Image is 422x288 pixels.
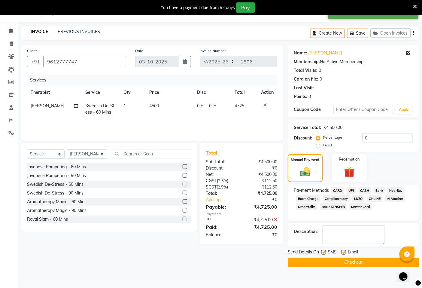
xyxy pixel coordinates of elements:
span: CARD [331,187,344,194]
div: Description: [294,228,318,235]
div: No Active Membership [294,59,413,65]
button: Pay [236,2,255,13]
span: 4500 [149,103,159,109]
div: Javanese Pampering - 90 Mins [27,173,86,179]
span: 0 % [209,103,216,109]
div: 0 [308,93,311,100]
a: [PERSON_NAME] [308,50,342,56]
input: Enter Offer / Coupon Code [334,105,393,114]
span: Complimentary [323,195,350,202]
div: Net: [201,171,241,178]
div: Total Visits: [294,67,317,74]
label: Invoice Number [200,48,226,54]
div: Balance : [201,232,241,238]
div: UPI [201,217,241,223]
a: INVOICE [28,26,50,37]
div: ( ) [201,184,241,190]
img: _cash.svg [297,166,313,178]
button: +91 [27,56,44,67]
div: ₹4,500.00 [323,124,342,131]
span: | [205,103,207,109]
div: Points: [294,93,307,100]
span: Dreamfolks [296,203,317,210]
div: Name: [294,50,307,56]
div: ₹112.50 [241,178,282,184]
span: LUZO [352,195,365,202]
span: CGST [206,178,217,183]
div: 0 [320,76,322,82]
th: Total [231,86,257,99]
div: ₹4,500.00 [241,171,282,178]
div: You have a payment due from 92 days [161,5,235,11]
label: Client [27,48,37,54]
span: Payment Methods [294,187,329,194]
div: Last Visit: [294,85,314,91]
button: Checkout [288,258,419,267]
span: NearBuy [387,187,405,194]
span: [PERSON_NAME] [31,103,64,109]
span: SGST [206,184,217,190]
div: ₹4,725.00 [241,203,282,210]
div: Royal Siam - 60 Mins [27,216,68,222]
label: Manual Payment [291,157,320,163]
div: Swedish De-Stress - 90 Mins [27,190,83,196]
div: Coupon Code [294,106,333,113]
label: Fixed [323,142,332,148]
div: ₹0 [241,165,282,171]
span: UPI [347,187,356,194]
div: Payments [206,212,277,217]
button: Apply [396,105,413,114]
iframe: chat widget [397,264,416,282]
div: ₹112.50 [241,184,282,190]
div: ₹4,725.00 [241,223,282,231]
label: Date [135,48,143,54]
div: Card on file: [294,76,318,82]
div: Swedish De-Stress - 60 Mins [27,181,83,188]
div: ₹4,725.00 [241,217,282,223]
span: 4725 [235,103,244,109]
span: Email [348,249,358,256]
div: ₹4,500.00 [241,159,282,165]
div: Javanese Pampering - 60 Mins [27,164,86,170]
span: BANKTANSFER [320,203,347,210]
th: Price [146,86,193,99]
span: Master Card [349,203,372,210]
span: 2.5% [218,185,227,189]
div: Service Total: [294,124,321,131]
label: Redemption [339,157,360,162]
span: Swedish De-Stress - 60 Mins [85,103,116,115]
div: Discount: [294,135,312,141]
img: _gift.svg [341,166,358,179]
th: Action [257,86,277,99]
th: Disc [193,86,231,99]
span: Bank [374,187,385,194]
div: ₹4,725.00 [241,190,282,197]
div: ₹0 [248,197,282,203]
div: Aromatherapy Magic - 60 Mins [27,199,87,205]
span: CASH [358,187,371,194]
span: 0 F [197,103,203,109]
input: Search by Name/Mobile/Email/Code [43,56,126,67]
div: ( ) [201,178,241,184]
div: Payable: [201,203,241,210]
div: 0 [319,67,321,74]
div: Services [28,75,282,86]
span: 1 [124,103,126,109]
span: 2.5% [218,178,227,183]
div: Membership: [294,59,320,65]
div: Total: [201,190,241,197]
button: Save [347,29,368,38]
span: Send Details On [288,249,319,256]
th: Therapist [27,86,82,99]
div: Sub Total: [201,159,241,165]
div: Paid: [201,223,241,231]
button: Create New [310,29,345,38]
a: Add Tip [201,197,248,203]
button: Open Invoices [371,29,411,38]
div: - [315,85,317,91]
span: SMS [328,249,337,256]
label: Percentage [323,135,342,140]
a: PREVIOUS INVOICES [58,29,100,34]
th: Qty [120,86,146,99]
span: ONLINE [367,195,383,202]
